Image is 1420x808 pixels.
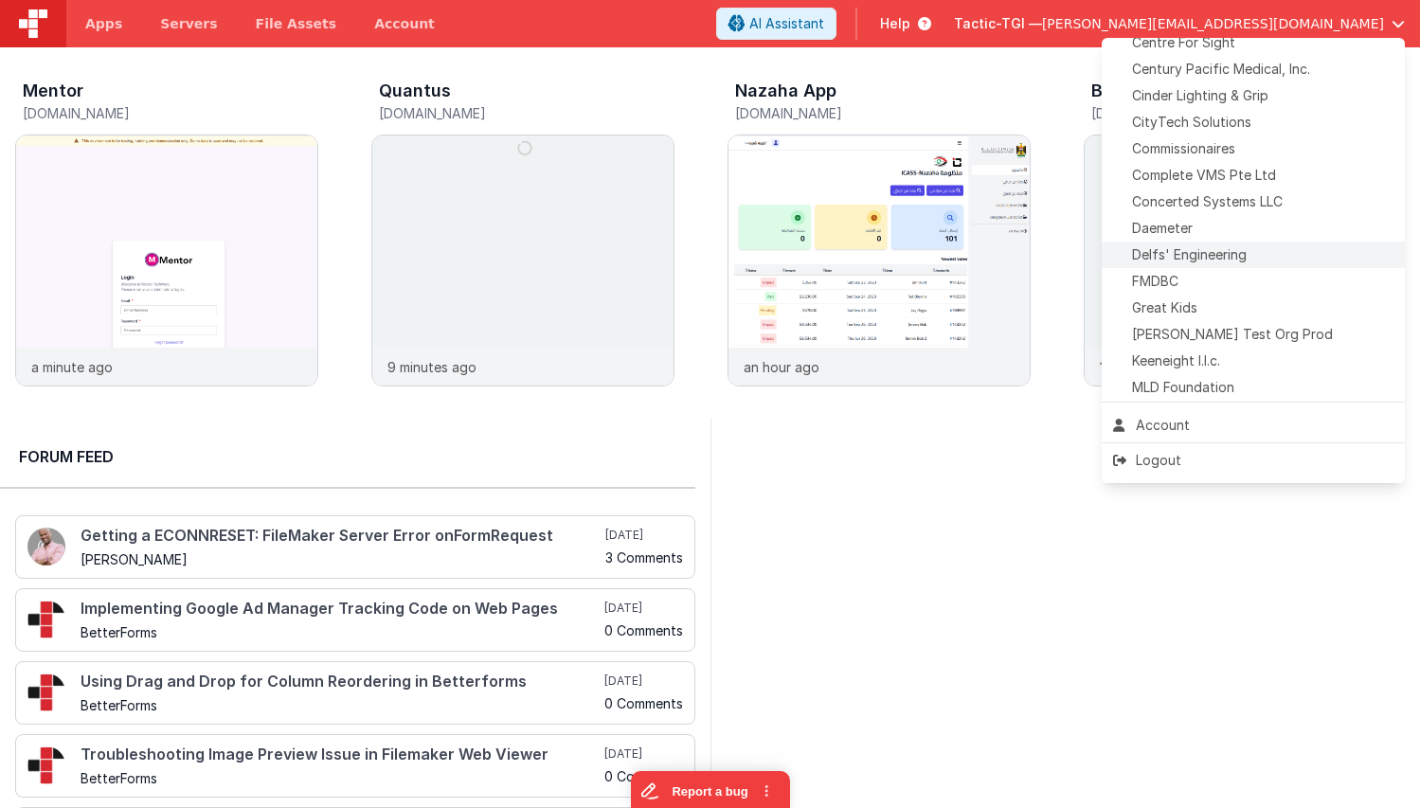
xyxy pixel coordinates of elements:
div: Logout [1113,451,1393,470]
span: [PERSON_NAME] Test Org Prod [1132,325,1333,344]
span: Daemeter [1132,219,1193,238]
span: Complete VMS Pte Ltd [1132,166,1276,185]
span: Centre For Sight [1132,33,1235,52]
span: FMDBC [1132,272,1178,291]
div: Account [1113,416,1393,435]
span: Concerted Systems LLC [1132,192,1283,211]
span: Cinder Lighting & Grip [1132,86,1268,105]
span: Commissionaires [1132,139,1235,158]
span: Keeneight l.l.c. [1132,351,1220,370]
span: CityTech Solutions [1132,113,1251,132]
span: Delfs' Engineering [1132,245,1247,264]
span: MLD Foundation [1132,378,1234,397]
span: Great Kids [1132,298,1197,317]
span: Century Pacific Medical, Inc. [1132,60,1310,79]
